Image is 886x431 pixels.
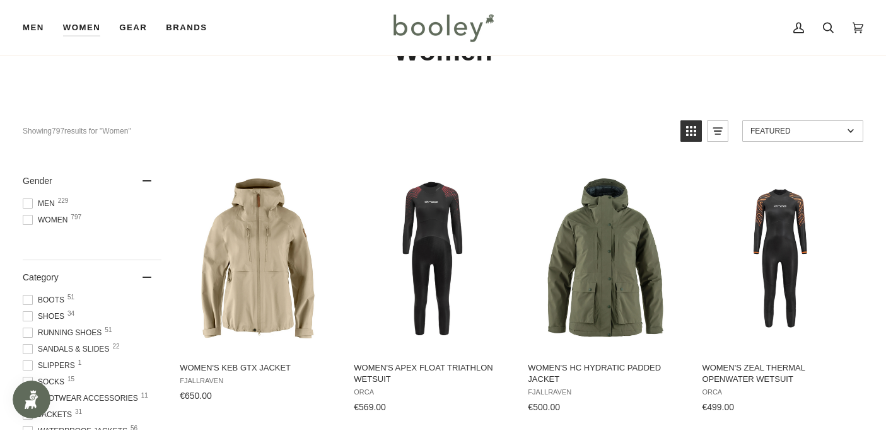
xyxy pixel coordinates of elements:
[75,409,82,415] span: 31
[354,362,510,385] span: Women's Apex Float Triathlon Wetsuit
[141,393,148,399] span: 11
[23,272,59,282] span: Category
[23,176,52,186] span: Gender
[166,21,207,34] span: Brands
[700,164,860,417] a: Women's Zeal Thermal Openwater Wetsuit
[23,376,68,388] span: Socks
[13,381,50,418] iframe: Button to open loyalty program pop-up
[23,120,671,142] div: Showing results for "Women"
[180,377,336,385] span: Fjallraven
[742,120,863,142] a: Sort options
[23,343,113,355] span: Sandals & Slides
[52,127,64,135] b: 797
[354,402,386,412] span: €569.00
[23,327,105,338] span: Running Shoes
[680,120,702,142] a: View grid mode
[702,388,858,396] span: Orca
[354,388,510,396] span: Orca
[352,164,512,417] a: Women's Apex Float Triathlon Wetsuit
[702,362,858,385] span: Women's Zeal Thermal Openwater Wetsuit
[112,343,119,350] span: 22
[67,294,74,301] span: 51
[67,376,74,382] span: 15
[388,9,498,46] img: Booley
[528,402,560,412] span: €500.00
[67,311,74,317] span: 34
[105,327,112,333] span: 51
[23,198,59,209] span: Men
[23,21,44,34] span: Men
[700,178,860,338] img: Orca Women's Zeal Thermal Openwater Wetsuit Black - Booley Galway
[180,391,212,401] span: €650.00
[526,164,686,417] a: Women's HC Hydratic Padded Jacket
[63,21,100,34] span: Women
[180,362,336,374] span: Women's Keb GTX Jacket
[23,214,71,226] span: Women
[23,360,79,371] span: Slippers
[23,393,142,404] span: Footwear Accessories
[178,164,338,406] a: Women's Keb GTX Jacket
[707,120,728,142] a: View list mode
[750,127,843,135] span: Featured
[528,388,684,396] span: Fjallraven
[23,294,68,306] span: Boots
[23,409,76,420] span: Jackets
[78,360,82,366] span: 1
[71,214,81,221] span: 797
[178,178,338,338] img: Fjallraven Women's Keb GTX Jacket Fossil - Booley Galway
[58,198,69,204] span: 229
[526,178,686,338] img: Fjallraven Women's HC Hydratic Padded Jacket Laurel Green - Booley Galway
[528,362,684,385] span: Women's HC Hydratic Padded Jacket
[119,21,147,34] span: Gear
[23,311,68,322] span: Shoes
[702,402,734,412] span: €499.00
